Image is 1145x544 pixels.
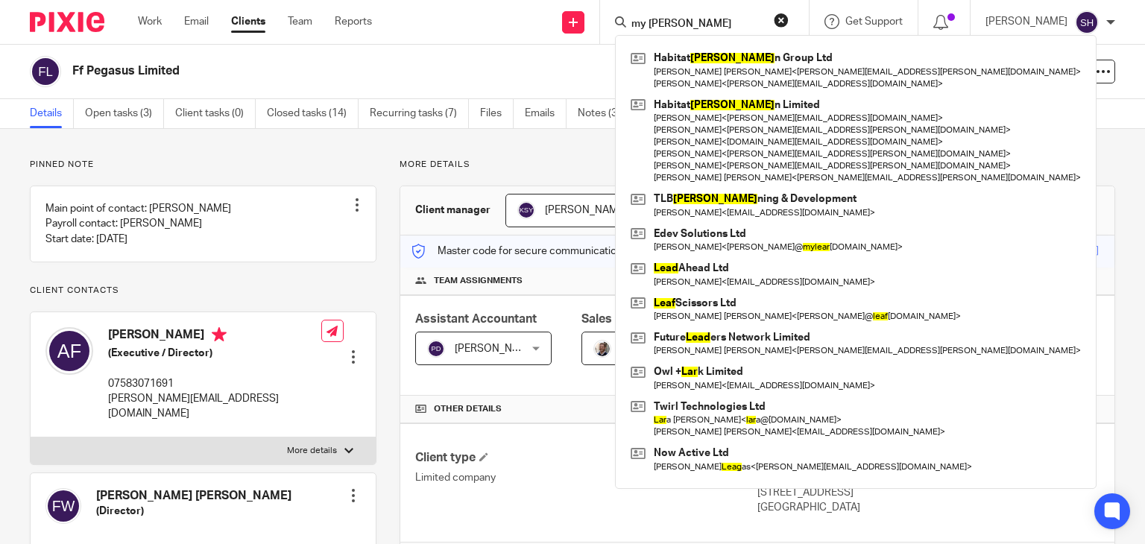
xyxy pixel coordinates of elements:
h2: Ff Pegasus Limited [72,63,745,79]
a: Team [288,14,312,29]
p: 07583071691 [108,376,321,391]
h5: (Executive / Director) [108,346,321,361]
input: Search [630,18,764,31]
h4: Client type [415,450,757,466]
button: Clear [774,13,789,28]
img: Pixie [30,12,104,32]
p: [STREET_ADDRESS] [757,485,1100,500]
a: Notes (3) [578,99,632,128]
img: Matt%20Circle.png [593,340,611,358]
p: Master code for secure communications and files [411,244,669,259]
p: Client contacts [30,285,376,297]
a: Open tasks (3) [85,99,164,128]
p: Pinned note [30,159,376,171]
h4: [PERSON_NAME] [PERSON_NAME] [96,488,291,504]
img: svg%3E [427,340,445,358]
p: More details [287,445,337,457]
img: svg%3E [45,327,93,375]
p: More details [400,159,1115,171]
span: [PERSON_NAME] [545,205,627,215]
span: Get Support [845,16,903,27]
a: Client tasks (0) [175,99,256,128]
img: svg%3E [30,56,61,87]
i: Primary [212,327,227,342]
a: Emails [525,99,567,128]
a: Email [184,14,209,29]
span: [PERSON_NAME] [455,344,537,354]
img: svg%3E [1075,10,1099,34]
p: Limited company [415,470,757,485]
a: Recurring tasks (7) [370,99,469,128]
span: Sales Person [581,313,655,325]
a: Clients [231,14,265,29]
h5: (Director) [96,504,291,519]
a: Closed tasks (14) [267,99,359,128]
h4: [PERSON_NAME] [108,327,321,346]
h3: Client manager [415,203,491,218]
span: Other details [434,403,502,415]
a: Details [30,99,74,128]
img: svg%3E [517,201,535,219]
span: Team assignments [434,275,523,287]
a: Files [480,99,514,128]
p: [GEOGRAPHIC_DATA] [757,500,1100,515]
a: Reports [335,14,372,29]
a: Work [138,14,162,29]
span: Assistant Accountant [415,313,537,325]
p: [PERSON_NAME] [985,14,1067,29]
img: svg%3E [45,488,81,524]
p: [PERSON_NAME][EMAIL_ADDRESS][DOMAIN_NAME] [108,391,321,422]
